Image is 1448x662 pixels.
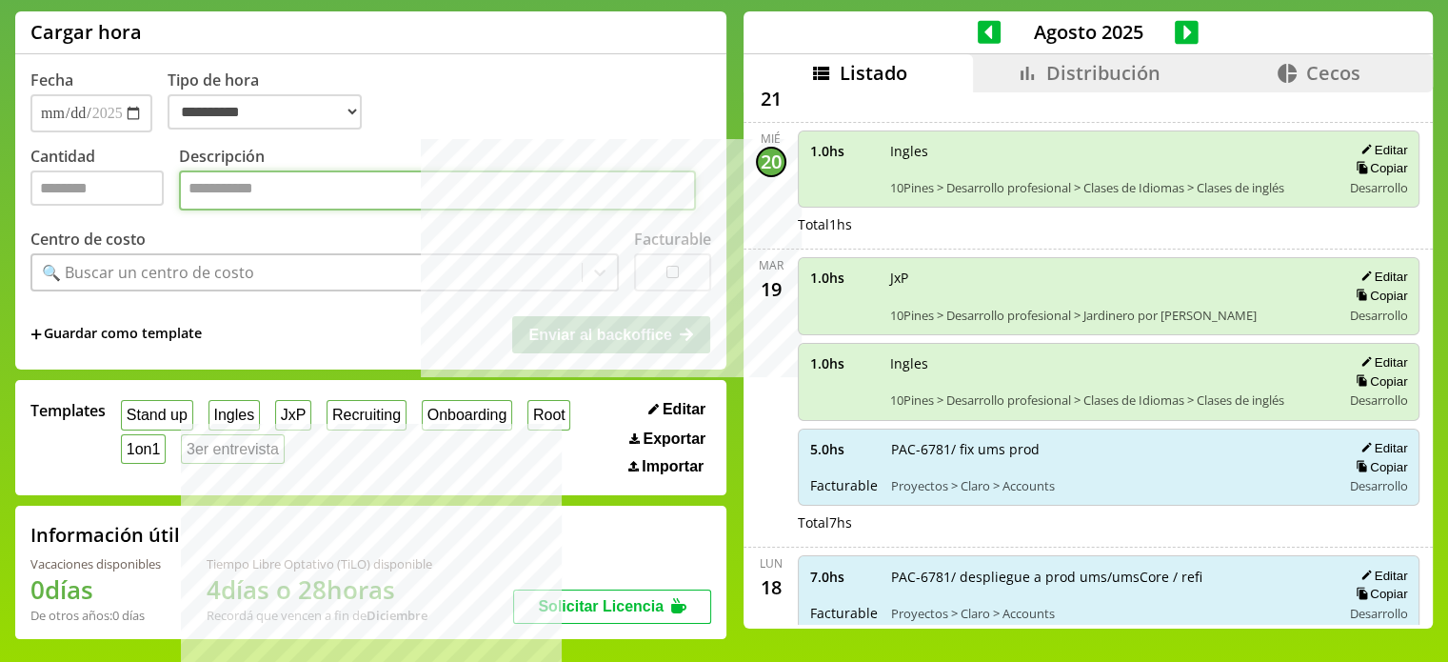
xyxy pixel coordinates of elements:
span: 10Pines > Desarrollo profesional > Jardinero por [PERSON_NAME] [890,307,1328,324]
span: Exportar [643,431,705,448]
label: Fecha [30,70,73,90]
button: Onboarding [422,400,512,430]
button: Ingles [208,400,260,430]
span: 10Pines > Desarrollo profesional > Clases de Idiomas > Clases de inglés [890,179,1328,196]
div: 20 [756,147,786,177]
button: JxP [275,400,311,430]
div: De otros años: 0 días [30,607,161,624]
button: Editar [1355,142,1407,158]
h2: Información útil [30,522,180,548]
h1: 0 días [30,572,161,607]
span: Facturable [810,476,878,494]
button: Editar [1355,568,1407,584]
button: Copiar [1350,373,1407,390]
b: Diciembre [367,607,427,624]
button: 3er entrevista [181,434,285,464]
div: 18 [756,572,786,602]
label: Centro de costo [30,229,146,250]
span: PAC-6781/ despliegue a prod ums/umsCore / refi [891,568,1328,586]
span: 1.0 hs [810,354,877,372]
h1: 4 días o 28 horas [207,572,432,607]
span: +Guardar como template [30,324,202,345]
span: Solicitar Licencia [538,598,664,614]
button: Copiar [1350,459,1407,475]
span: Desarrollo [1349,605,1407,622]
div: scrollable content [744,92,1433,626]
div: Vacaciones disponibles [30,555,161,572]
button: Copiar [1350,160,1407,176]
div: Total 7 hs [798,513,1420,532]
span: Cecos [1306,60,1360,86]
button: Stand up [121,400,193,430]
span: 7.0 hs [810,568,878,586]
span: PAC-6781/ fix ums prod [891,440,1328,458]
span: 5.0 hs [810,440,878,458]
button: Editar [1355,440,1407,456]
label: Tipo de hora [168,70,377,132]
button: Solicitar Licencia [513,590,711,624]
span: Ingles [890,354,1328,372]
div: Recordá que vencen a fin de [207,607,432,624]
div: Tiempo Libre Optativo (TiLO) disponible [207,555,432,572]
span: Listado [840,60,907,86]
div: 19 [756,273,786,304]
label: Cantidad [30,146,179,215]
span: Distribución [1046,60,1160,86]
span: + [30,324,42,345]
span: Ingles [890,142,1328,160]
button: Exportar [624,430,711,449]
span: Proyectos > Claro > Accounts [891,605,1328,622]
h1: Cargar hora [30,19,142,45]
label: Descripción [179,146,711,215]
span: Desarrollo [1349,307,1407,324]
button: Recruiting [327,400,407,430]
span: Desarrollo [1349,477,1407,494]
span: Templates [30,400,106,421]
span: 10Pines > Desarrollo profesional > Clases de Idiomas > Clases de inglés [890,391,1328,409]
div: mié [761,130,781,147]
div: lun [760,555,783,572]
button: 1on1 [121,434,166,464]
span: Editar [663,401,705,418]
input: Cantidad [30,171,164,206]
button: Editar [643,400,711,419]
span: Proyectos > Claro > Accounts [891,477,1328,494]
span: Importar [642,458,704,475]
span: JxP [890,269,1328,287]
div: mar [759,257,784,273]
span: Desarrollo [1349,391,1407,409]
span: 1.0 hs [810,269,877,287]
div: Total 1 hs [798,215,1420,233]
label: Facturable [634,229,711,250]
span: Facturable [810,604,878,622]
button: Editar [1355,269,1407,285]
span: Agosto 2025 [1001,19,1175,45]
button: Copiar [1350,288,1407,304]
div: 🔍 Buscar un centro de costo [42,262,254,283]
div: 21 [756,84,786,114]
span: Desarrollo [1349,179,1407,196]
button: Copiar [1350,586,1407,602]
button: Root [527,400,570,430]
button: Editar [1355,354,1407,371]
span: 1.0 hs [810,142,877,160]
select: Tipo de hora [168,94,362,130]
textarea: Descripción [179,171,696,211]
